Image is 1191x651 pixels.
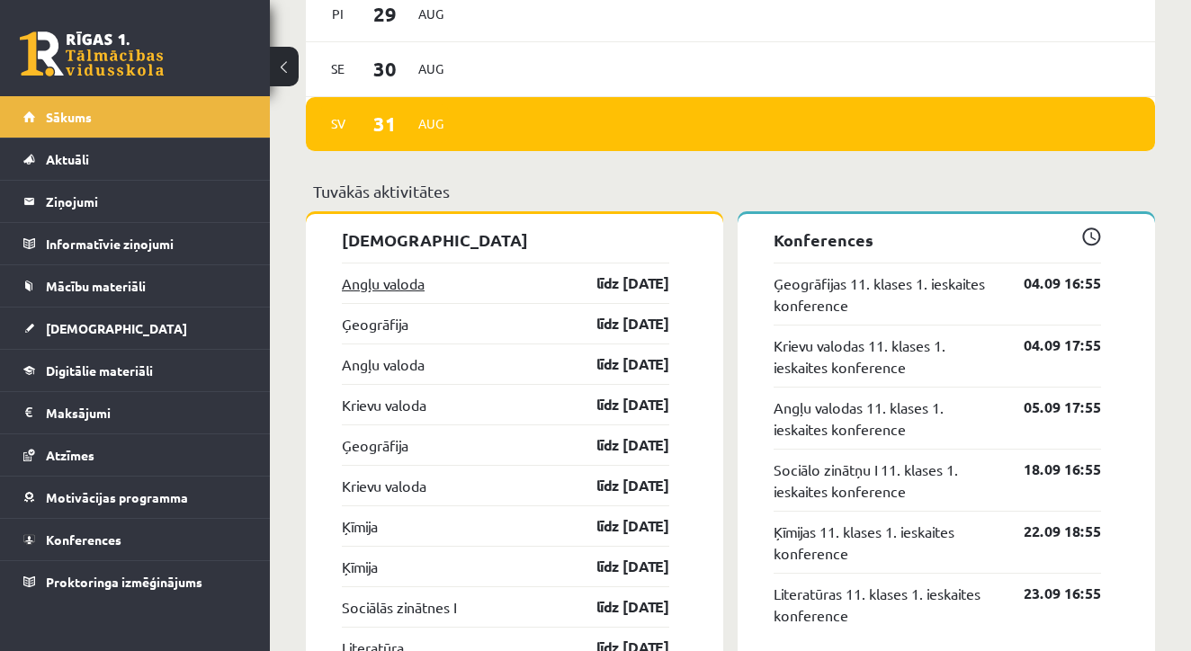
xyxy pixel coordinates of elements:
[46,574,202,590] span: Proktoringa izmēģinājums
[46,362,153,379] span: Digitālie materiāli
[46,489,188,505] span: Motivācijas programma
[23,519,247,560] a: Konferences
[997,272,1101,294] a: 04.09 16:55
[342,596,456,618] a: Sociālās zinātnes I
[774,227,1101,252] p: Konferences
[342,475,426,496] a: Krievu valoda
[23,434,247,476] a: Atzīmes
[313,179,1148,203] p: Tuvākās aktivitātes
[412,55,450,83] span: Aug
[23,96,247,138] a: Sākums
[565,353,669,375] a: līdz [DATE]
[342,313,408,334] a: Ģeogrāfija
[46,392,247,433] legend: Maksājumi
[774,334,997,378] a: Krievu valodas 11. klases 1. ieskaites konference
[20,31,164,76] a: Rīgas 1. Tālmācības vidusskola
[23,561,247,602] a: Proktoringa izmēģinājums
[23,181,247,222] a: Ziņojumi
[997,334,1101,356] a: 04.09 17:55
[565,434,669,456] a: līdz [DATE]
[23,138,247,180] a: Aktuāli
[997,459,1101,480] a: 18.09 16:55
[774,521,997,564] a: Ķīmijas 11. klases 1. ieskaites konference
[23,223,247,264] a: Informatīvie ziņojumi
[342,272,425,294] a: Angļu valoda
[565,556,669,577] a: līdz [DATE]
[997,583,1101,604] a: 23.09 16:55
[565,596,669,618] a: līdz [DATE]
[342,227,669,252] p: [DEMOGRAPHIC_DATA]
[23,308,247,349] a: [DEMOGRAPHIC_DATA]
[774,397,997,440] a: Angļu valodas 11. klases 1. ieskaites konference
[565,272,669,294] a: līdz [DATE]
[23,350,247,391] a: Digitālie materiāli
[565,515,669,537] a: līdz [DATE]
[23,265,247,307] a: Mācību materiāli
[46,151,89,167] span: Aktuāli
[774,583,997,626] a: Literatūras 11. klases 1. ieskaites konference
[342,394,426,415] a: Krievu valoda
[997,521,1101,542] a: 22.09 18:55
[342,434,408,456] a: Ģeogrāfija
[46,181,247,222] legend: Ziņojumi
[46,223,247,264] legend: Informatīvie ziņojumi
[23,477,247,518] a: Motivācijas programma
[46,109,92,125] span: Sākums
[774,459,997,502] a: Sociālo zinātņu I 11. klases 1. ieskaites konference
[342,556,378,577] a: Ķīmija
[565,475,669,496] a: līdz [DATE]
[46,531,121,548] span: Konferences
[412,110,450,138] span: Aug
[319,110,357,138] span: Sv
[46,447,94,463] span: Atzīmes
[342,515,378,537] a: Ķīmija
[342,353,425,375] a: Angļu valoda
[565,313,669,334] a: līdz [DATE]
[357,109,413,138] span: 31
[565,394,669,415] a: līdz [DATE]
[46,278,146,294] span: Mācību materiāli
[357,54,413,84] span: 30
[774,272,997,316] a: Ģeogrāfijas 11. klases 1. ieskaites konference
[23,392,247,433] a: Maksājumi
[997,397,1101,418] a: 05.09 17:55
[46,320,187,336] span: [DEMOGRAPHIC_DATA]
[319,55,357,83] span: Se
